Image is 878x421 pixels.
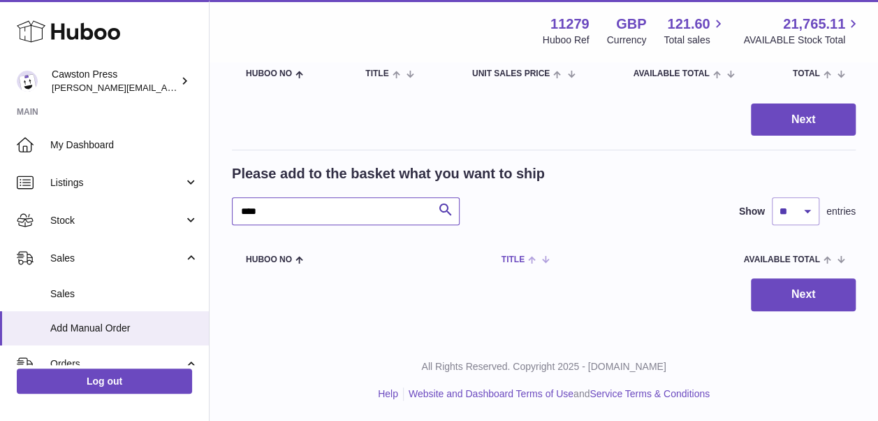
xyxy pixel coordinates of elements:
h2: Please add to the basket what you want to ship [232,164,545,183]
div: Currency [607,34,647,47]
span: AVAILABLE Stock Total [743,34,861,47]
a: Service Terms & Conditions [590,388,710,399]
a: 21,765.11 AVAILABLE Stock Total [743,15,861,47]
span: Huboo no [246,255,292,264]
a: 121.60 Total sales [664,15,726,47]
span: Total [793,69,820,78]
a: Website and Dashboard Terms of Use [409,388,573,399]
label: Show [739,205,765,218]
span: entries [826,205,856,218]
span: Listings [50,176,184,190]
strong: 11279 [550,15,590,34]
span: Unit Sales Price [472,69,550,78]
span: Stock [50,214,184,227]
span: Sales [50,252,184,265]
div: Huboo Ref [543,34,590,47]
span: Orders [50,357,184,371]
span: Title [365,69,388,78]
span: [PERSON_NAME][EMAIL_ADDRESS][PERSON_NAME][DOMAIN_NAME] [52,82,355,93]
a: Help [378,388,398,399]
span: AVAILABLE Total [744,255,820,264]
span: 21,765.11 [783,15,845,34]
span: Total sales [664,34,726,47]
span: 121.60 [667,15,710,34]
span: My Dashboard [50,138,198,152]
span: Title [502,255,525,264]
span: Huboo no [246,69,292,78]
span: AVAILABLE Total [633,69,709,78]
button: Next [751,278,856,311]
p: All Rights Reserved. Copyright 2025 - [DOMAIN_NAME] [221,360,867,373]
span: Add Manual Order [50,322,198,335]
span: Sales [50,287,198,301]
button: Next [751,104,856,136]
a: Log out [17,369,192,394]
div: Cawston Press [52,68,177,94]
strong: GBP [616,15,646,34]
li: and [404,387,710,401]
img: thomas.carson@cawstonpress.com [17,71,38,92]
